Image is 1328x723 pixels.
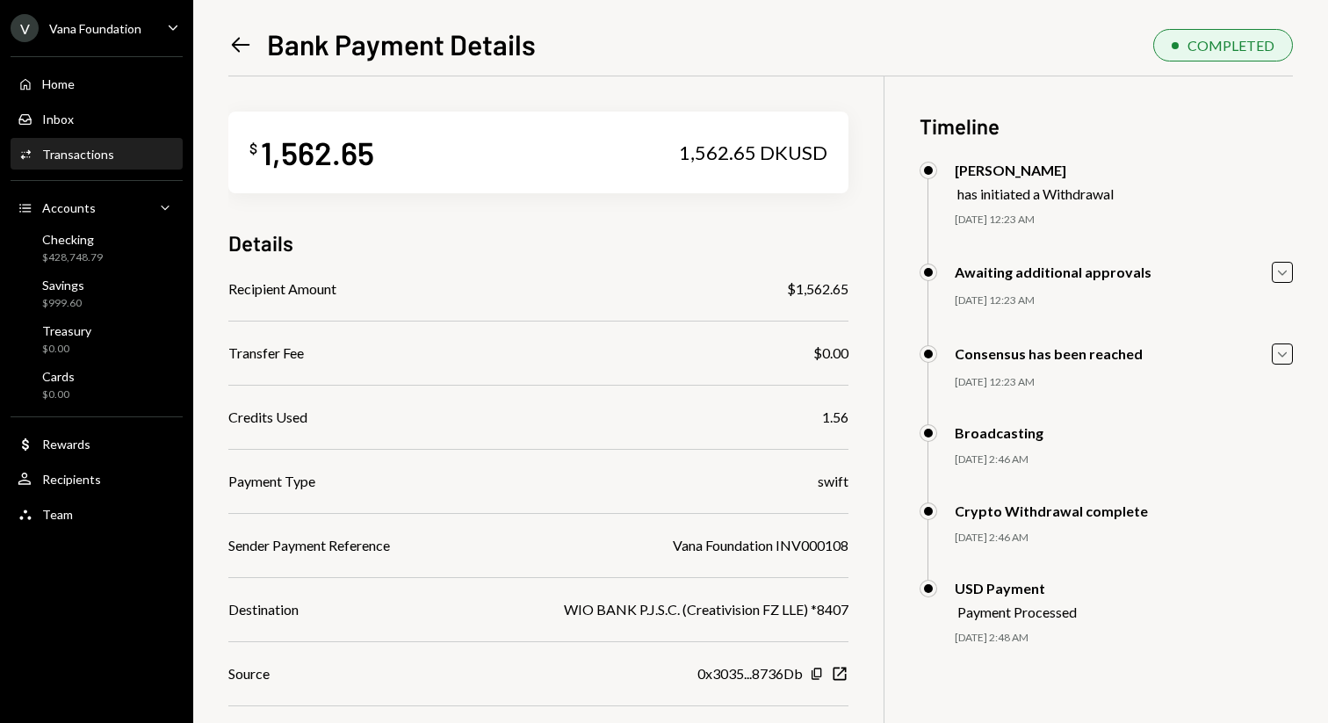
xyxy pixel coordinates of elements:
div: $0.00 [813,343,848,364]
div: Transactions [42,147,114,162]
div: Recipient Amount [228,278,336,300]
div: $0.00 [42,387,75,402]
div: USD Payment [955,580,1077,596]
div: Consensus has been reached [955,345,1143,362]
div: [DATE] 2:46 AM [955,531,1293,546]
div: V [11,14,39,42]
a: Checking$428,748.79 [11,227,183,269]
a: Cards$0.00 [11,364,183,406]
h1: Bank Payment Details [267,26,536,61]
div: [PERSON_NAME] [955,162,1114,178]
div: Home [42,76,75,91]
a: Home [11,68,183,99]
div: Vana Foundation INV000108 [673,535,848,556]
a: Rewards [11,428,183,459]
div: Source [228,663,270,684]
div: Payment Type [228,471,315,492]
div: Awaiting additional approvals [955,264,1151,280]
div: COMPLETED [1187,37,1274,54]
div: Destination [228,599,299,620]
div: Cards [42,369,75,384]
a: Accounts [11,192,183,223]
div: $0.00 [42,342,91,357]
div: [DATE] 12:23 AM [955,375,1293,390]
div: Checking [42,232,103,247]
div: WIO BANK P.J.S.C. (Creativision FZ LLE) *8407 [564,599,848,620]
div: 1,562.65 [261,133,374,172]
div: swift [818,471,848,492]
div: [DATE] 2:46 AM [955,452,1293,467]
h3: Details [228,228,293,257]
div: $ [249,140,257,157]
div: [DATE] 12:23 AM [955,293,1293,308]
a: Recipients [11,463,183,495]
div: 0x3035...8736Db [697,663,803,684]
div: [DATE] 12:23 AM [955,213,1293,228]
div: Crypto Withdrawal complete [955,502,1148,519]
div: Inbox [42,112,74,127]
a: Inbox [11,103,183,134]
a: Transactions [11,138,183,170]
div: $999.60 [42,296,84,311]
h3: Timeline [920,112,1293,141]
div: Accounts [42,200,96,215]
div: Recipients [42,472,101,487]
a: Team [11,498,183,530]
div: $428,748.79 [42,250,103,265]
a: Treasury$0.00 [11,318,183,360]
div: Sender Payment Reference [228,535,390,556]
div: has initiated a Withdrawal [957,185,1114,202]
div: Broadcasting [955,424,1043,441]
div: $1,562.65 [787,278,848,300]
div: Savings [42,278,84,293]
div: Payment Processed [957,604,1077,620]
div: [DATE] 2:48 AM [955,631,1293,646]
div: 1,562.65 DKUSD [679,141,827,165]
a: Savings$999.60 [11,272,183,315]
div: Transfer Fee [228,343,304,364]
div: Credits Used [228,407,307,428]
div: Team [42,507,73,522]
div: 1.56 [822,407,848,428]
div: Treasury [42,323,91,338]
div: Vana Foundation [49,21,141,36]
div: Rewards [42,437,90,452]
